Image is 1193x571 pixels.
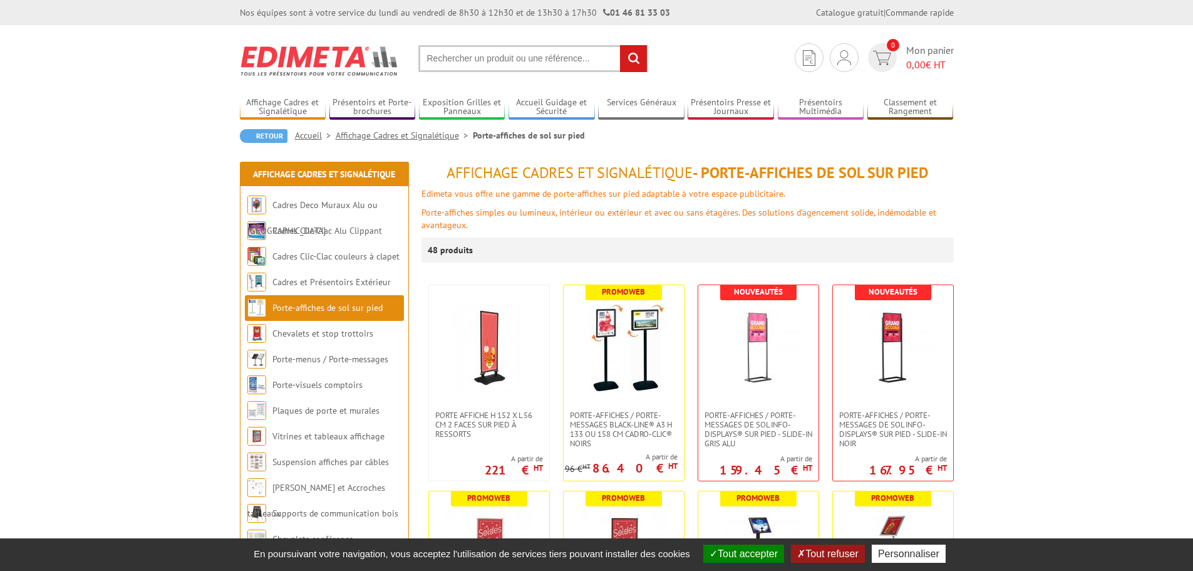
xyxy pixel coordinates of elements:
[849,304,937,392] img: Porte-affiches / Porte-messages de sol Info-Displays® sur pied - Slide-in Noir
[272,328,373,339] a: Chevalets et stop trottoirs
[240,6,670,19] div: Nos équipes sont à votre service du lundi au vendredi de 8h30 à 12h30 et de 13h30 à 17h30
[272,405,380,416] a: Plaques de porte et murales
[906,58,954,72] span: € HT
[887,39,899,51] span: 0
[570,411,678,448] span: Porte-affiches / Porte-messages Black-Line® A3 H 133 ou 158 cm Cadro-Clic® noirs
[272,456,389,468] a: Suspension affiches par câbles
[247,375,266,394] img: Porte-visuels comptoirs
[873,51,891,65] img: devis rapide
[247,482,385,519] a: [PERSON_NAME] et Accroches tableaux
[703,545,784,563] button: Tout accepter
[865,43,954,72] a: devis rapide 0 Mon panier 0,00€ HT
[872,545,946,563] button: Personnaliser (fenêtre modale)
[509,97,595,118] a: Accueil Guidage et Sécurité
[791,545,864,563] button: Tout refuser
[485,454,543,464] span: A partir de
[778,97,864,118] a: Présentoirs Multimédia
[418,45,648,72] input: Rechercher un produit ou une référence...
[247,196,266,214] img: Cadres Deco Muraux Alu ou Bois
[247,530,266,548] img: Chevalets conférence
[272,276,391,288] a: Cadres et Présentoirs Extérieur
[668,461,678,471] sup: HT
[869,454,947,464] span: A partir de
[906,58,926,71] span: 0,00
[720,454,812,464] span: A partir de
[734,286,783,297] b: Nouveautés
[937,463,947,473] sup: HT
[816,7,884,18] a: Catalogue gratuit
[580,304,668,392] img: Porte-affiches / Porte-messages Black-Line® A3 H 133 ou 158 cm Cadro-Clic® noirs
[803,50,815,66] img: devis rapide
[906,43,954,72] span: Mon panier
[435,411,543,439] span: Porte Affiche H 152 x L 56 cm 2 faces sur pied à ressorts
[602,286,645,297] b: Promoweb
[485,466,543,474] p: 221 €
[272,379,363,390] a: Porte-visuels comptoirs
[272,431,385,442] a: Vitrines et tableaux affichage
[421,165,954,181] h1: - Porte-affiches de sol sur pied
[598,97,684,118] a: Services Généraux
[592,464,678,472] p: 86.40 €
[421,188,785,199] font: Edimeta vous offre une gamme de porte-affiches sur pied adaptable à votre espace publicitaire.
[715,304,802,392] img: Porte-affiches / Porte-messages de sol Info-Displays® sur pied - Slide-in Gris Alu
[871,493,914,503] b: Promoweb
[445,304,533,392] img: Porte Affiche H 152 x L 56 cm 2 faces sur pied à ressorts
[272,508,398,519] a: Supports de communication bois
[467,493,510,503] b: Promoweb
[247,453,266,471] img: Suspension affiches par câbles
[253,169,395,180] a: Affichage Cadres et Signalétique
[620,45,647,72] input: rechercher
[803,463,812,473] sup: HT
[867,97,954,118] a: Classement et Rangement
[698,411,819,448] a: Porte-affiches / Porte-messages de sol Info-Displays® sur pied - Slide-in Gris Alu
[247,478,266,497] img: Cimaises et Accroches tableaux
[720,466,812,474] p: 159.45 €
[272,354,388,365] a: Porte-menus / Porte-messages
[240,38,400,84] img: Edimeta
[582,462,591,471] sup: HT
[272,302,383,313] a: Porte-affiches de sol sur pied
[240,97,326,118] a: Affichage Cadres et Signalétique
[429,411,549,439] a: Porte Affiche H 152 x L 56 cm 2 faces sur pied à ressorts
[329,97,416,118] a: Présentoirs et Porte-brochures
[473,129,585,142] li: Porte-affiches de sol sur pied
[247,324,266,343] img: Chevalets et stop trottoirs
[565,452,678,462] span: A partir de
[428,238,475,263] p: 48 produits
[240,129,287,143] a: Retour
[839,411,947,448] span: Porte-affiches / Porte-messages de sol Info-Displays® sur pied - Slide-in Noir
[837,50,851,65] img: devis rapide
[603,7,670,18] strong: 01 46 81 33 03
[247,401,266,420] img: Plaques de porte et murales
[336,130,473,141] a: Affichage Cadres et Signalétique
[272,251,400,262] a: Cadres Clic-Clac couleurs à clapet
[247,298,266,317] img: Porte-affiches de sol sur pied
[565,464,591,474] p: 96 €
[534,463,543,473] sup: HT
[688,97,774,118] a: Présentoirs Presse et Journaux
[295,130,336,141] a: Accueil
[419,97,505,118] a: Exposition Grilles et Panneaux
[421,207,936,231] font: Porte-affiches simples ou lumineux, intérieur ou extérieur et avec ou sans étagères. Des solution...
[247,199,378,236] a: Cadres Deco Muraux Alu ou [GEOGRAPHIC_DATA]
[869,286,917,297] b: Nouveautés
[447,163,693,182] span: Affichage Cadres et Signalétique
[247,273,266,291] img: Cadres et Présentoirs Extérieur
[272,225,382,236] a: Cadres Clic-Clac Alu Clippant
[869,466,947,474] p: 167.95 €
[247,350,266,369] img: Porte-menus / Porte-messages
[705,411,812,448] span: Porte-affiches / Porte-messages de sol Info-Displays® sur pied - Slide-in Gris Alu
[816,6,954,19] div: |
[247,427,266,446] img: Vitrines et tableaux affichage
[272,533,353,545] a: Chevalets conférence
[736,493,780,503] b: Promoweb
[247,247,266,266] img: Cadres Clic-Clac couleurs à clapet
[564,411,684,448] a: Porte-affiches / Porte-messages Black-Line® A3 H 133 ou 158 cm Cadro-Clic® noirs
[247,548,696,559] span: En poursuivant votre navigation, vous acceptez l'utilisation de services tiers pouvant installer ...
[602,493,645,503] b: Promoweb
[833,411,953,448] a: Porte-affiches / Porte-messages de sol Info-Displays® sur pied - Slide-in Noir
[886,7,954,18] a: Commande rapide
